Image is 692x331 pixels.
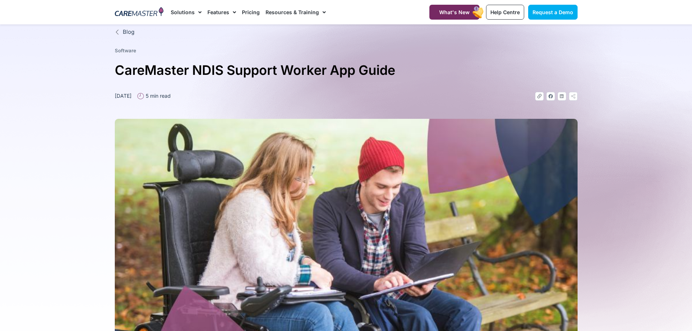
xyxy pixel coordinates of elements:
img: CareMaster Logo [115,7,164,18]
span: Request a Demo [533,9,573,15]
span: 5 min read [144,92,171,100]
h1: CareMaster NDIS Support Worker App Guide [115,60,578,81]
time: [DATE] [115,93,131,99]
a: Software [115,48,136,53]
a: Help Centre [486,5,524,20]
span: Help Centre [490,9,520,15]
a: Request a Demo [528,5,578,20]
a: What's New [429,5,479,20]
span: What's New [439,9,470,15]
a: Blog [115,28,578,36]
span: Blog [121,28,134,36]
